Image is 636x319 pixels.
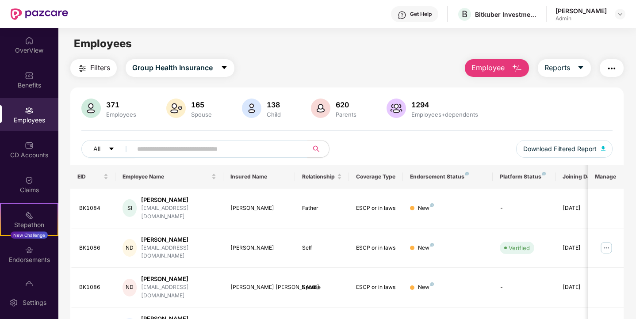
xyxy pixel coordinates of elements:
div: BK1084 [79,204,108,213]
div: New [418,204,434,213]
div: New Challenge [11,232,48,239]
div: [DATE] [563,244,602,252]
th: Employee Name [115,165,223,189]
div: Get Help [410,11,432,18]
div: Admin [556,15,607,22]
img: svg+xml;base64,PHN2ZyB4bWxucz0iaHR0cDovL3d3dy53My5vcmcvMjAwMC9zdmciIHdpZHRoPSIyNCIgaGVpZ2h0PSIyNC... [606,63,617,74]
th: Manage [588,165,624,189]
div: ND [123,239,137,257]
div: BK1086 [79,244,108,252]
span: B [462,9,467,19]
button: Filters [70,59,117,77]
img: manageButton [599,241,613,255]
div: [PERSON_NAME] [230,204,288,213]
div: [PERSON_NAME] [141,235,216,244]
img: svg+xml;base64,PHN2ZyB4bWxucz0iaHR0cDovL3d3dy53My5vcmcvMjAwMC9zdmciIHdpZHRoPSI4IiBoZWlnaHQ9IjgiIH... [430,282,434,286]
div: Endorsement Status [410,173,486,180]
th: EID [70,165,115,189]
div: [EMAIL_ADDRESS][DOMAIN_NAME] [141,283,216,300]
img: svg+xml;base64,PHN2ZyBpZD0iRW1wbG95ZWVzIiB4bWxucz0iaHR0cDovL3d3dy53My5vcmcvMjAwMC9zdmciIHdpZHRoPS... [25,106,34,115]
span: Employee [471,62,505,73]
div: [DATE] [563,204,602,213]
div: BK1086 [79,283,108,292]
span: caret-down [577,64,584,72]
th: Relationship [295,165,349,189]
div: 138 [265,100,283,109]
img: svg+xml;base64,PHN2ZyB4bWxucz0iaHR0cDovL3d3dy53My5vcmcvMjAwMC9zdmciIHhtbG5zOnhsaW5rPSJodHRwOi8vd3... [311,99,330,118]
button: Download Filtered Report [516,140,613,158]
img: svg+xml;base64,PHN2ZyBpZD0iQmVuZWZpdHMiIHhtbG5zPSJodHRwOi8vd3d3LnczLm9yZy8yMDAwL3N2ZyIgd2lkdGg9Ij... [25,71,34,80]
span: Relationship [302,173,335,180]
div: [EMAIL_ADDRESS][DOMAIN_NAME] [141,204,216,221]
img: svg+xml;base64,PHN2ZyB4bWxucz0iaHR0cDovL3d3dy53My5vcmcvMjAwMC9zdmciIHdpZHRoPSI4IiBoZWlnaHQ9IjgiIH... [430,203,434,207]
img: svg+xml;base64,PHN2ZyB4bWxucz0iaHR0cDovL3d3dy53My5vcmcvMjAwMC9zdmciIHhtbG5zOnhsaW5rPSJodHRwOi8vd3... [81,99,101,118]
div: [EMAIL_ADDRESS][DOMAIN_NAME] [141,244,216,261]
div: SI [123,199,137,217]
button: search [307,140,329,158]
div: Father [302,204,342,213]
div: Parents [334,111,358,118]
div: Stepathon [1,220,57,229]
div: Child [265,111,283,118]
div: Employees+dependents [410,111,480,118]
div: Spouse [302,283,342,292]
div: Bitkuber Investments Pvt Limited [475,10,537,19]
div: [PERSON_NAME] [141,275,216,283]
img: svg+xml;base64,PHN2ZyB4bWxucz0iaHR0cDovL3d3dy53My5vcmcvMjAwMC9zdmciIHdpZHRoPSI4IiBoZWlnaHQ9IjgiIH... [465,172,469,175]
span: Filters [90,62,110,73]
div: Platform Status [500,173,548,180]
th: Insured Name [223,165,295,189]
img: svg+xml;base64,PHN2ZyB4bWxucz0iaHR0cDovL3d3dy53My5vcmcvMjAwMC9zdmciIHdpZHRoPSI4IiBoZWlnaHQ9IjgiIH... [430,243,434,247]
span: All [93,144,100,154]
span: search [307,145,325,152]
span: Download Filtered Report [523,144,597,154]
img: svg+xml;base64,PHN2ZyB4bWxucz0iaHR0cDovL3d3dy53My5vcmcvMjAwMC9zdmciIHdpZHRoPSI4IiBoZWlnaHQ9IjgiIH... [542,172,546,175]
img: svg+xml;base64,PHN2ZyB4bWxucz0iaHR0cDovL3d3dy53My5vcmcvMjAwMC9zdmciIHhtbG5zOnhsaW5rPSJodHRwOi8vd3... [512,63,522,74]
button: Employee [465,59,529,77]
img: svg+xml;base64,PHN2ZyBpZD0iU2V0dGluZy0yMHgyMCIgeG1sbnM9Imh0dHA6Ly93d3cudzMub3JnLzIwMDAvc3ZnIiB3aW... [9,298,18,307]
button: Reportscaret-down [538,59,591,77]
span: Employees [74,37,132,50]
div: Spouse [189,111,214,118]
img: New Pazcare Logo [11,8,68,20]
img: svg+xml;base64,PHN2ZyBpZD0iSG9tZSIgeG1sbnM9Imh0dHA6Ly93d3cudzMub3JnLzIwMDAvc3ZnIiB3aWR0aD0iMjAiIG... [25,36,34,45]
div: Verified [509,243,530,252]
div: 620 [334,100,358,109]
td: - [493,189,556,228]
span: Group Health Insurance [132,62,213,73]
div: New [418,244,434,252]
img: svg+xml;base64,PHN2ZyB4bWxucz0iaHR0cDovL3d3dy53My5vcmcvMjAwMC9zdmciIHhtbG5zOnhsaW5rPSJodHRwOi8vd3... [387,99,406,118]
span: Reports [544,62,570,73]
div: ESCP or in laws [356,283,396,292]
button: Group Health Insurancecaret-down [126,59,234,77]
div: ESCP or in laws [356,244,396,252]
img: svg+xml;base64,PHN2ZyBpZD0iRW5kb3JzZW1lbnRzIiB4bWxucz0iaHR0cDovL3d3dy53My5vcmcvMjAwMC9zdmciIHdpZH... [25,246,34,254]
div: Settings [20,298,49,307]
th: Coverage Type [349,165,403,189]
span: EID [77,173,102,180]
div: [PERSON_NAME] [230,244,288,252]
div: [PERSON_NAME] [556,7,607,15]
img: svg+xml;base64,PHN2ZyBpZD0iRHJvcGRvd24tMzJ4MzIiIHhtbG5zPSJodHRwOi8vd3d3LnczLm9yZy8yMDAwL3N2ZyIgd2... [617,11,624,18]
td: - [493,268,556,308]
div: [PERSON_NAME] [141,196,216,204]
div: New [418,283,434,292]
span: caret-down [221,64,228,72]
div: 371 [104,100,138,109]
img: svg+xml;base64,PHN2ZyBpZD0iQ0RfQWNjb3VudHMiIGRhdGEtbmFtZT0iQ0QgQWNjb3VudHMiIHhtbG5zPSJodHRwOi8vd3... [25,141,34,150]
span: caret-down [108,146,115,153]
div: Employees [104,111,138,118]
div: 165 [189,100,214,109]
img: svg+xml;base64,PHN2ZyB4bWxucz0iaHR0cDovL3d3dy53My5vcmcvMjAwMC9zdmciIHhtbG5zOnhsaW5rPSJodHRwOi8vd3... [242,99,261,118]
th: Joining Date [556,165,609,189]
img: svg+xml;base64,PHN2ZyB4bWxucz0iaHR0cDovL3d3dy53My5vcmcvMjAwMC9zdmciIHhtbG5zOnhsaW5rPSJodHRwOi8vd3... [166,99,186,118]
img: svg+xml;base64,PHN2ZyB4bWxucz0iaHR0cDovL3d3dy53My5vcmcvMjAwMC9zdmciIHdpZHRoPSIyNCIgaGVpZ2h0PSIyNC... [77,63,88,74]
img: svg+xml;base64,PHN2ZyBpZD0iTXlfT3JkZXJzIiBkYXRhLW5hbWU9Ik15IE9yZGVycyIgeG1sbnM9Imh0dHA6Ly93d3cudz... [25,281,34,289]
img: svg+xml;base64,PHN2ZyB4bWxucz0iaHR0cDovL3d3dy53My5vcmcvMjAwMC9zdmciIHhtbG5zOnhsaW5rPSJodHRwOi8vd3... [601,146,605,151]
span: Employee Name [123,173,210,180]
img: svg+xml;base64,PHN2ZyB4bWxucz0iaHR0cDovL3d3dy53My5vcmcvMjAwMC9zdmciIHdpZHRoPSIyMSIgaGVpZ2h0PSIyMC... [25,211,34,220]
div: [DATE] [563,283,602,292]
img: svg+xml;base64,PHN2ZyBpZD0iSGVscC0zMngzMiIgeG1sbnM9Imh0dHA6Ly93d3cudzMub3JnLzIwMDAvc3ZnIiB3aWR0aD... [398,11,406,19]
div: ESCP or in laws [356,204,396,213]
img: svg+xml;base64,PHN2ZyBpZD0iQ2xhaW0iIHhtbG5zPSJodHRwOi8vd3d3LnczLm9yZy8yMDAwL3N2ZyIgd2lkdGg9IjIwIi... [25,176,34,185]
